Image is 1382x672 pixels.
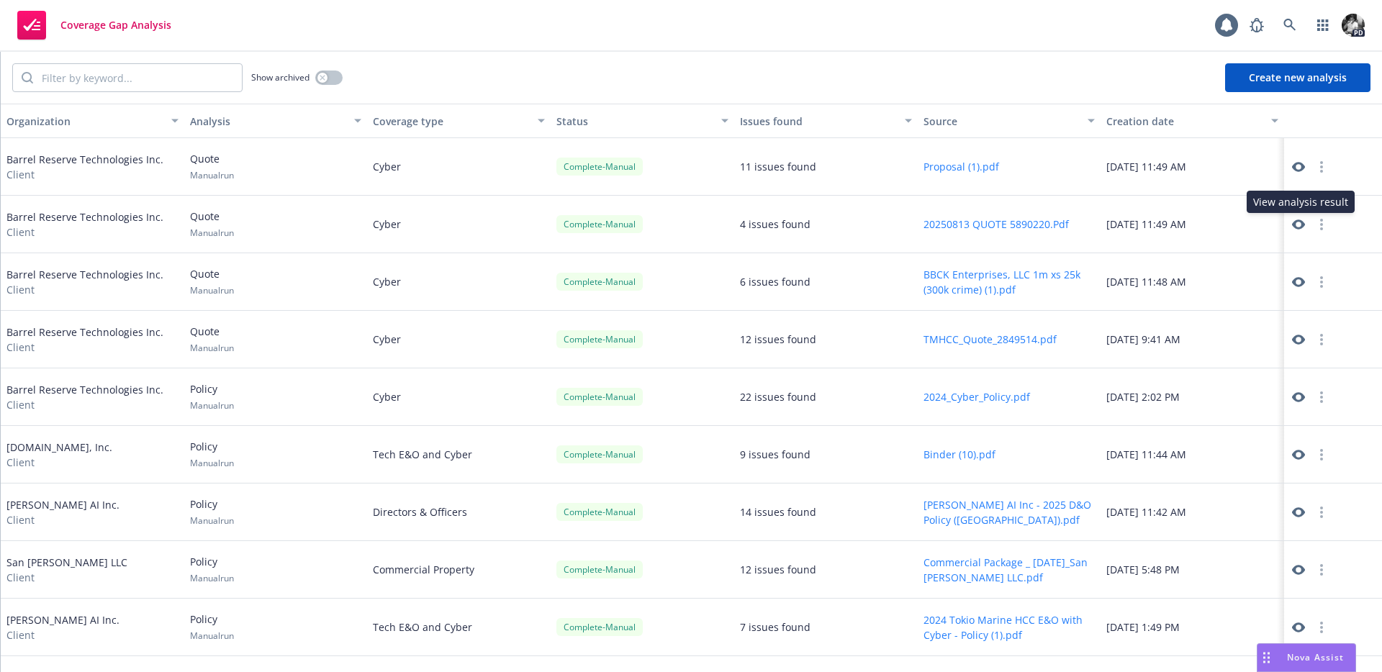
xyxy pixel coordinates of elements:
[190,554,234,584] div: Policy
[923,389,1030,404] button: 2024_Cyber_Policy.pdf
[373,114,529,129] div: Coverage type
[251,71,310,83] span: Show archived
[923,159,999,174] button: Proposal (1).pdf
[740,504,816,519] div: 14 issues found
[6,497,119,527] div: [PERSON_NAME] AI Inc.
[1342,14,1365,37] img: photo
[33,64,242,91] input: Filter by keyword...
[1106,114,1263,129] div: Creation date
[556,388,643,406] div: Complete - Manual
[1275,11,1304,40] a: Search
[556,158,643,176] div: Complete - Manual
[367,196,551,253] div: Cyber
[923,612,1096,643] button: 2024 Tokio Marine HCC E&O with Cyber - Policy (1).pdf
[6,382,163,412] div: Barrel Reserve Technologies Inc.
[1101,541,1284,599] div: [DATE] 5:48 PM
[190,266,234,296] div: Quote
[190,381,234,412] div: Policy
[6,152,163,182] div: Barrel Reserve Technologies Inc.
[190,209,234,239] div: Quote
[923,332,1057,347] button: TMHCC_Quote_2849514.pdf
[190,496,234,527] div: Policy
[190,342,234,354] span: Manual run
[6,282,163,297] span: Client
[6,267,163,297] div: Barrel Reserve Technologies Inc.
[1101,426,1284,483] div: [DATE] 11:44 AM
[367,311,551,368] div: Cyber
[190,439,234,469] div: Policy
[190,227,234,239] span: Manual run
[22,72,33,83] svg: Search
[1257,643,1356,672] button: Nova Assist
[190,284,234,296] span: Manual run
[740,447,810,462] div: 9 issues found
[367,104,551,138] button: Coverage type
[1287,651,1344,663] span: Nova Assist
[740,114,896,129] div: Issues found
[1101,104,1284,138] button: Creation date
[918,104,1101,138] button: Source
[1247,191,1355,213] div: View analysis result
[556,330,643,348] div: Complete - Manual
[740,562,816,577] div: 12 issues found
[1101,196,1284,253] div: [DATE] 11:49 AM
[734,104,918,138] button: Issues found
[1101,368,1284,426] div: [DATE] 2:02 PM
[923,114,1080,129] div: Source
[740,217,810,232] div: 4 issues found
[190,612,234,642] div: Policy
[556,273,643,291] div: Complete - Manual
[740,332,816,347] div: 12 issues found
[6,114,163,129] div: Organization
[367,368,551,426] div: Cyber
[923,447,995,462] button: Binder (10).pdf
[551,104,734,138] button: Status
[6,440,112,470] div: [DOMAIN_NAME], Inc.
[190,151,234,181] div: Quote
[556,215,643,233] div: Complete - Manual
[740,159,816,174] div: 11 issues found
[1225,63,1370,92] button: Create new analysis
[190,630,234,642] span: Manual run
[6,512,119,527] span: Client
[923,217,1069,232] button: 20250813 QUOTE 5890220.Pdf
[1101,138,1284,196] div: [DATE] 11:49 AM
[923,267,1096,297] button: BBCK Enterprises, LLC 1m xs 25k (300k crime) (1).pdf
[6,209,163,240] div: Barrel Reserve Technologies Inc.
[190,169,234,181] span: Manual run
[6,555,127,585] div: San [PERSON_NAME] LLC
[556,445,643,463] div: Complete - Manual
[12,5,177,45] a: Coverage Gap Analysis
[367,138,551,196] div: Cyber
[367,426,551,483] div: Tech E&O and Cyber
[6,224,163,240] span: Client
[367,541,551,599] div: Commercial Property
[556,618,643,636] div: Complete - Manual
[184,104,368,138] button: Analysis
[367,599,551,656] div: Tech E&O and Cyber
[190,114,346,129] div: Analysis
[6,627,119,643] span: Client
[60,19,171,31] span: Coverage Gap Analysis
[1101,599,1284,656] div: [DATE] 1:49 PM
[1,104,184,138] button: Organization
[740,389,816,404] div: 22 issues found
[6,612,119,643] div: [PERSON_NAME] AI Inc.
[6,324,163,355] div: Barrel Reserve Technologies Inc.
[556,560,643,578] div: Complete - Manual
[190,457,234,469] span: Manual run
[6,455,112,470] span: Client
[6,397,163,412] span: Client
[367,253,551,311] div: Cyber
[6,340,163,355] span: Client
[190,514,234,527] span: Manual run
[1242,11,1271,40] a: Report a Bug
[190,572,234,584] span: Manual run
[923,555,1096,585] button: Commercial Package _ [DATE]_San [PERSON_NAME] LLC.pdf
[367,483,551,541] div: Directors & Officers
[1101,483,1284,541] div: [DATE] 11:42 AM
[6,167,163,182] span: Client
[6,570,127,585] span: Client
[1257,644,1275,671] div: Drag to move
[923,497,1096,527] button: [PERSON_NAME] AI Inc - 2025 D&O Policy ([GEOGRAPHIC_DATA]).pdf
